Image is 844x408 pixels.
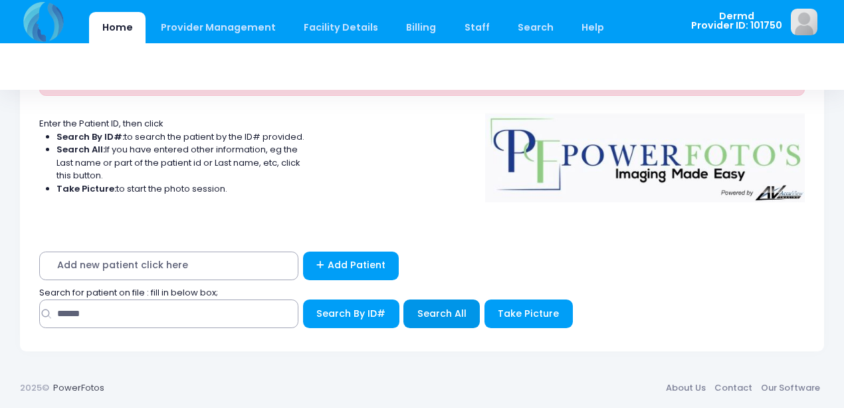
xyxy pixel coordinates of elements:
a: Add Patient [303,252,399,280]
img: image [791,9,817,35]
li: to start the photo session. [56,182,305,196]
a: Billing [393,12,449,43]
span: 2025© [20,381,49,394]
span: Search All [417,307,467,320]
strong: Search All: [56,143,105,156]
span: Search By ID# [316,307,385,320]
a: About Us [661,375,710,399]
a: Search [504,12,566,43]
span: Add new patient click here [39,252,298,280]
li: If you have entered other information, eg the Last name or part of the patient id or Last name, e... [56,143,305,182]
span: Enter the Patient ID, then click [39,117,163,130]
a: Our Software [756,375,824,399]
button: Search All [403,300,480,328]
span: Take Picture [498,307,559,320]
button: Search By ID# [303,300,399,328]
a: Staff [451,12,502,43]
a: Provider Management [148,12,288,43]
button: Take Picture [484,300,573,328]
li: to search the patient by the ID# provided. [56,130,305,144]
span: Dermd Provider ID: 101750 [691,11,782,31]
a: Contact [710,375,756,399]
a: PowerFotos [53,381,104,394]
span: Search for patient on file : fill in below box; [39,286,218,299]
a: Help [569,12,617,43]
strong: Take Picture: [56,182,116,195]
img: Logo [479,104,811,203]
a: Facility Details [291,12,391,43]
a: Home [89,12,146,43]
strong: Search By ID#: [56,130,124,143]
